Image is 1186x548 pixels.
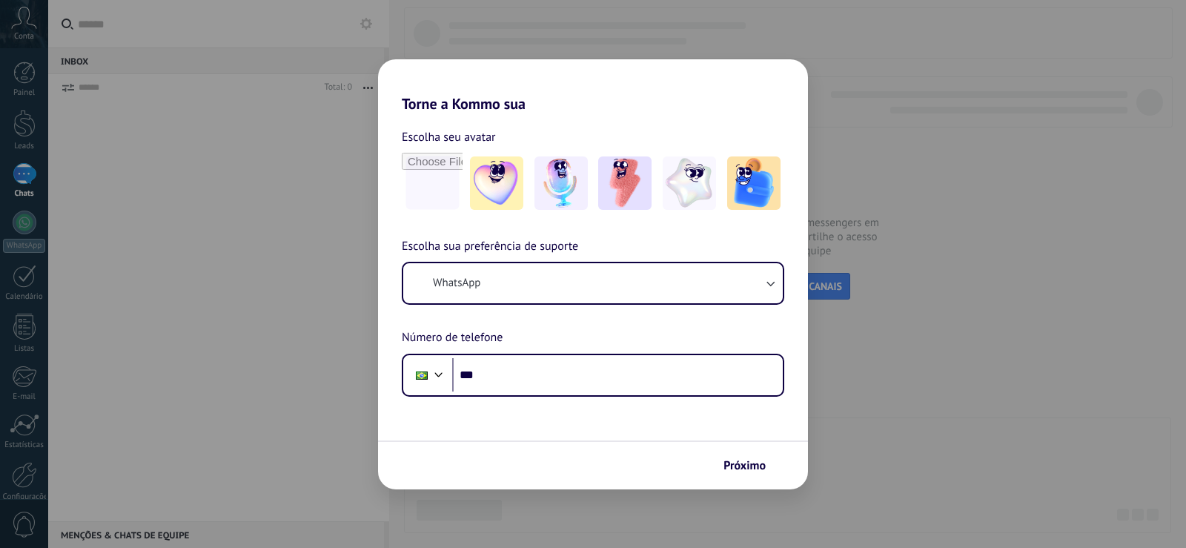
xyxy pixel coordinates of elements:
span: Número de telefone [402,329,503,348]
img: -4.jpeg [663,156,716,210]
span: Escolha sua preferência de suporte [402,237,578,257]
div: Brazil: + 55 [408,360,436,391]
img: -1.jpeg [470,156,523,210]
img: -5.jpeg [727,156,781,210]
span: Próximo [723,460,766,471]
span: Escolha seu avatar [402,128,496,147]
span: WhatsApp [433,276,480,291]
img: -3.jpeg [598,156,652,210]
h2: Torne a Kommo sua [378,59,808,113]
button: Próximo [717,453,786,478]
img: -2.jpeg [534,156,588,210]
button: WhatsApp [403,263,783,303]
